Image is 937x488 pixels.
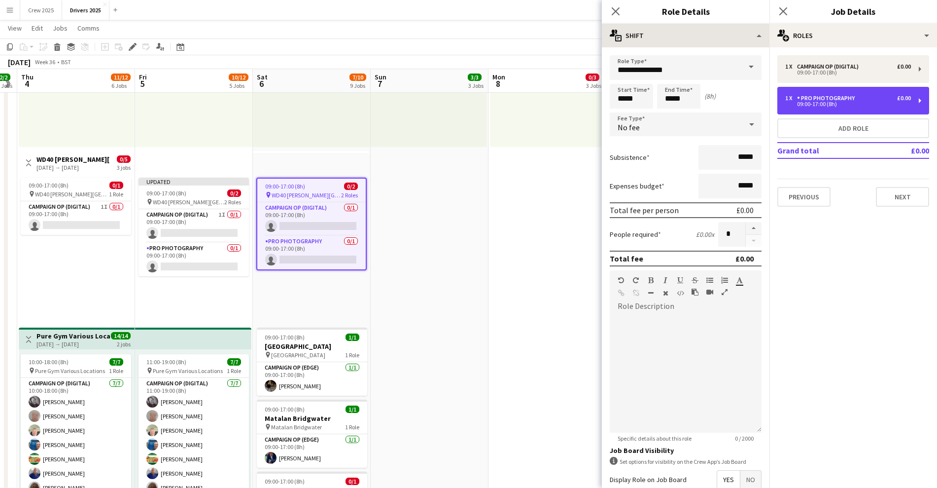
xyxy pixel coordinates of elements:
[349,74,366,81] span: 7/10
[696,230,714,239] div: £0.00 x
[224,198,241,206] span: 2 Roles
[139,73,147,81] span: Fri
[344,183,358,190] span: 0/2
[271,351,325,359] span: [GEOGRAPHIC_DATA]
[736,276,743,284] button: Text Color
[257,328,367,396] div: 09:00-17:00 (8h)1/1[GEOGRAPHIC_DATA] [GEOGRAPHIC_DATA]1 RoleCampaign Op (Edge)1/109:00-17:00 (8h)...
[346,406,359,413] span: 1/1
[632,276,639,284] button: Redo
[20,0,62,20] button: Crew 2025
[618,276,625,284] button: Undo
[257,414,367,423] h3: Matalan Bridgwater
[257,202,366,236] app-card-role: Campaign Op (Digital)0/109:00-17:00 (8h)
[785,102,911,107] div: 09:00-17:00 (8h)
[350,82,366,89] div: 9 Jobs
[265,406,305,413] span: 09:00-17:00 (8h)
[345,423,359,431] span: 1 Role
[139,178,249,186] div: Updated
[8,57,31,67] div: [DATE]
[227,367,241,375] span: 1 Role
[706,276,713,284] button: Unordered List
[35,190,109,198] span: WD40 [PERSON_NAME][GEOGRAPHIC_DATA]
[21,178,131,235] app-job-card: 09:00-17:00 (8h)0/1 WD40 [PERSON_NAME][GEOGRAPHIC_DATA]1 RoleCampaign Op (Digital)1I0/109:00-17:0...
[785,70,911,75] div: 09:00-17:00 (8h)
[468,82,484,89] div: 3 Jobs
[257,236,366,269] app-card-role: Pro Photography0/109:00-17:00 (8h)
[21,73,34,81] span: Thu
[257,362,367,396] app-card-role: Campaign Op (Edge)1/109:00-17:00 (8h)[PERSON_NAME]
[662,276,669,284] button: Italic
[345,351,359,359] span: 1 Role
[33,58,57,66] span: Week 36
[618,122,640,132] span: No fee
[706,288,713,296] button: Insert video
[109,190,123,198] span: 1 Role
[139,178,249,276] div: Updated09:00-17:00 (8h)0/2 WD40 [PERSON_NAME][GEOGRAPHIC_DATA]2 RolesCampaign Op (Digital)1I0/109...
[736,205,754,215] div: £0.00
[53,24,68,33] span: Jobs
[28,22,47,35] a: Edit
[647,276,654,284] button: Bold
[256,178,367,270] div: 09:00-17:00 (8h)0/2 WD40 [PERSON_NAME][GEOGRAPHIC_DATA]2 RolesCampaign Op (Digital)0/109:00-17:00...
[777,187,831,207] button: Previous
[704,92,716,101] div: (8h)
[257,73,268,81] span: Sat
[882,143,929,158] td: £0.00
[897,63,911,70] div: £0.00
[746,222,762,235] button: Increase
[610,182,664,190] label: Expenses budget
[586,82,601,89] div: 3 Jobs
[117,155,131,163] span: 0/5
[610,435,699,442] span: Specific details about this role
[662,289,669,297] button: Clear Formatting
[876,187,929,207] button: Next
[492,73,505,81] span: Mon
[36,164,110,171] div: [DATE] → [DATE]
[271,423,322,431] span: Matalan Bridgwater
[375,73,386,81] span: Sun
[346,478,359,485] span: 0/1
[117,163,131,171] div: 3 jobs
[677,289,684,297] button: HTML Code
[727,435,762,442] span: 0 / 2000
[229,82,248,89] div: 5 Jobs
[109,358,123,366] span: 7/7
[272,191,341,199] span: WD40 [PERSON_NAME][GEOGRAPHIC_DATA]
[769,24,937,47] div: Roles
[111,74,131,81] span: 11/12
[227,189,241,197] span: 0/2
[109,367,123,375] span: 1 Role
[36,332,110,340] h3: Pure Gym Various Locations
[146,189,186,197] span: 09:00-17:00 (8h)
[341,191,358,199] span: 2 Roles
[227,358,241,366] span: 7/7
[32,24,43,33] span: Edit
[111,82,130,89] div: 6 Jobs
[692,288,698,296] button: Paste as plain text
[8,24,22,33] span: View
[229,74,248,81] span: 10/12
[647,289,654,297] button: Horizontal Line
[785,63,797,70] div: 1 x
[20,78,34,89] span: 4
[255,78,268,89] span: 6
[610,230,661,239] label: People required
[735,254,754,263] div: £0.00
[61,58,71,66] div: BST
[721,276,728,284] button: Ordered List
[139,209,249,243] app-card-role: Campaign Op (Digital)1I0/109:00-17:00 (8h)
[777,143,882,158] td: Grand total
[146,358,186,366] span: 11:00-19:00 (8h)
[257,342,367,351] h3: [GEOGRAPHIC_DATA]
[610,254,643,263] div: Total fee
[36,155,110,164] h3: WD40 [PERSON_NAME][GEOGRAPHIC_DATA]
[677,276,684,284] button: Underline
[265,183,305,190] span: 09:00-17:00 (8h)
[109,182,123,189] span: 0/1
[897,95,911,102] div: £0.00
[29,358,69,366] span: 10:00-18:00 (8h)
[257,434,367,468] app-card-role: Campaign Op (Edge)1/109:00-17:00 (8h)[PERSON_NAME]
[797,95,859,102] div: Pro Photography
[602,5,769,18] h3: Role Details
